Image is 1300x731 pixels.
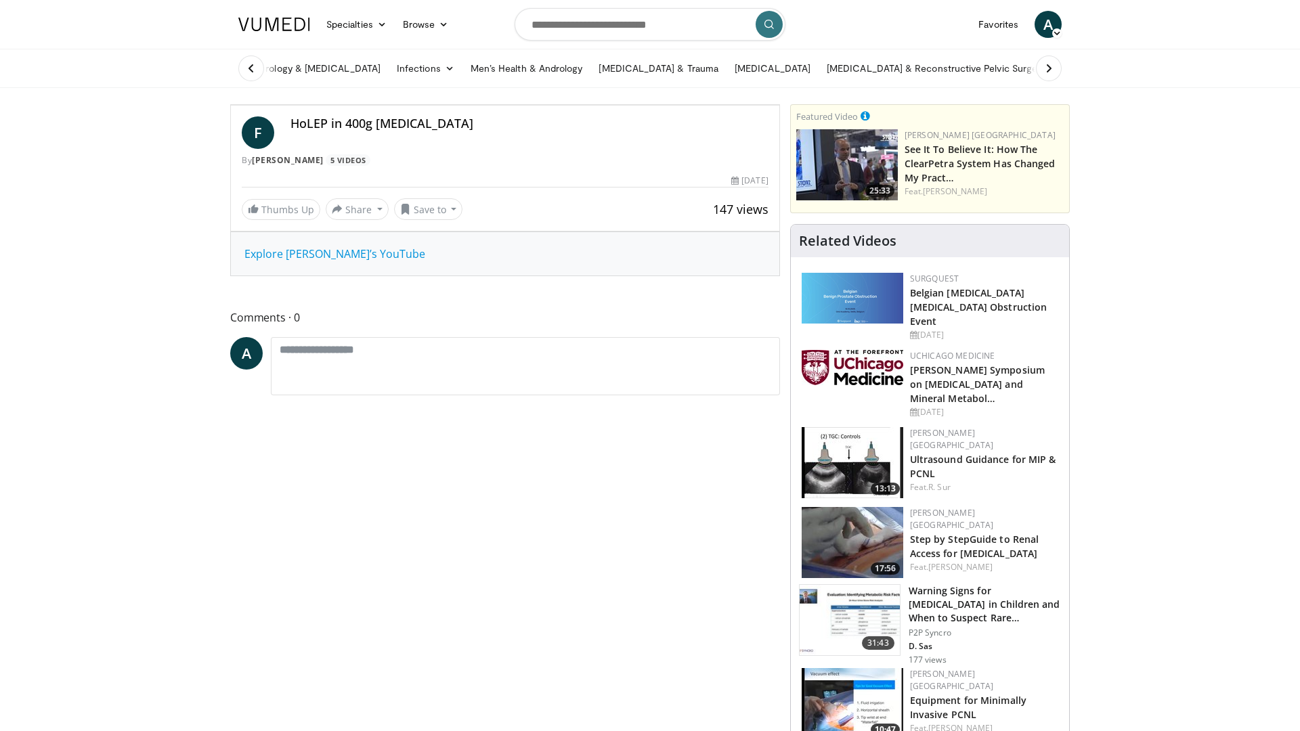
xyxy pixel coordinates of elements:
[970,11,1026,38] a: Favorites
[910,286,1047,328] a: Belgian [MEDICAL_DATA] [MEDICAL_DATA] Obstruction Event
[796,129,898,200] a: 25:33
[394,198,463,220] button: Save to
[252,154,324,166] a: [PERSON_NAME]
[909,655,947,665] p: 177 views
[923,185,987,197] a: [PERSON_NAME]
[871,562,900,575] span: 17:56
[910,273,959,284] a: Surgquest
[230,309,780,326] span: Comments 0
[1035,11,1062,38] a: A
[819,55,1054,82] a: [MEDICAL_DATA] & Reconstructive Pelvic Surgery
[802,273,903,324] img: 08d442d2-9bc4-4584-b7ef-4efa69e0f34c.png.150x105_q85_autocrop_double_scale_upscale_version-0.2.png
[242,116,274,149] a: F
[905,185,1064,198] div: Feat.
[389,55,462,82] a: Infections
[909,584,1061,625] h3: Warning Signs for [MEDICAL_DATA] in Children and When to Suspect Rare…
[802,427,903,498] a: 13:13
[871,483,900,495] span: 13:13
[796,129,898,200] img: 47196b86-3779-4b90-b97e-820c3eda9b3b.150x105_q85_crop-smart_upscale.jpg
[231,105,779,106] video-js: Video Player
[326,198,389,220] button: Share
[910,481,1058,493] div: Feat.
[910,533,1039,560] a: Step by StepGuide to Renal Access for [MEDICAL_DATA]
[910,507,994,531] a: [PERSON_NAME] [GEOGRAPHIC_DATA]
[290,116,768,131] h4: HoLEP in 400g [MEDICAL_DATA]
[462,55,591,82] a: Men’s Health & Andrology
[910,561,1058,573] div: Feat.
[727,55,819,82] a: [MEDICAL_DATA]
[242,154,768,167] div: By
[799,233,896,249] h4: Related Videos
[515,8,785,41] input: Search topics, interventions
[862,636,894,650] span: 31:43
[230,55,389,82] a: Endourology & [MEDICAL_DATA]
[802,427,903,498] img: ae74b246-eda0-4548-a041-8444a00e0b2d.150x105_q85_crop-smart_upscale.jpg
[910,406,1058,418] div: [DATE]
[909,627,1061,638] p: P2P Syncro
[910,329,1058,341] div: [DATE]
[909,641,1061,652] p: D. Sas
[326,154,370,166] a: 5 Videos
[905,143,1056,184] a: See It To Believe It: How The ClearPetra System Has Changed My Pract…
[865,185,894,197] span: 25:33
[230,337,263,370] a: A
[928,561,993,573] a: [PERSON_NAME]
[910,350,995,361] a: UChicago Medicine
[731,175,768,187] div: [DATE]
[802,507,903,578] img: be78edef-9c83-4ca4-81c3-bb590ce75b9a.150x105_q85_crop-smart_upscale.jpg
[910,668,994,692] a: [PERSON_NAME] [GEOGRAPHIC_DATA]
[395,11,457,38] a: Browse
[242,199,320,220] a: Thumbs Up
[802,350,903,385] img: 5f87bdfb-7fdf-48f0-85f3-b6bcda6427bf.jpg.150x105_q85_autocrop_double_scale_upscale_version-0.2.jpg
[910,427,994,451] a: [PERSON_NAME] [GEOGRAPHIC_DATA]
[910,363,1045,405] a: [PERSON_NAME] Symposium on [MEDICAL_DATA] and Mineral Metabol…
[244,246,425,261] a: Explore [PERSON_NAME]’s YouTube
[238,18,310,31] img: VuMedi Logo
[802,507,903,578] a: 17:56
[905,129,1056,141] a: [PERSON_NAME] [GEOGRAPHIC_DATA]
[590,55,727,82] a: [MEDICAL_DATA] & Trauma
[796,110,858,123] small: Featured Video
[910,694,1026,721] a: Equipment for Minimally Invasive PCNL
[910,453,1056,480] a: Ultrasound Guidance for MIP & PCNL
[318,11,395,38] a: Specialties
[713,201,768,217] span: 147 views
[799,584,1061,665] a: 31:43 Warning Signs for [MEDICAL_DATA] in Children and When to Suspect Rare… P2P Syncro D. Sas 17...
[800,585,900,655] img: b1bc6859-4bdd-4be1-8442-b8b8c53ce8a1.150x105_q85_crop-smart_upscale.jpg
[928,481,951,493] a: R. Sur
